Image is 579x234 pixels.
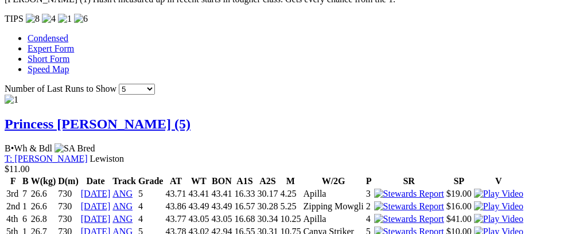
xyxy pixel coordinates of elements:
[80,175,111,187] th: Date
[138,213,164,225] td: 4
[81,189,111,198] a: [DATE]
[22,213,29,225] td: 6
[446,188,472,200] td: $19.00
[112,175,137,187] th: Track
[81,214,111,224] a: [DATE]
[257,175,278,187] th: A2S
[211,188,232,200] td: 43.41
[446,213,472,225] td: $41.00
[188,175,209,187] th: WT
[57,201,79,212] td: 730
[165,213,186,225] td: 43.77
[234,201,255,212] td: 16.57
[138,175,164,187] th: Grade
[165,201,186,212] td: 43.86
[26,14,40,24] img: 8
[366,175,372,187] th: P
[165,175,186,187] th: AT
[257,213,278,225] td: 30.34
[22,201,29,212] td: 1
[5,84,116,93] span: Number of Last Runs to Show
[28,64,69,74] a: Speed Map
[474,214,523,224] a: View replay
[57,188,79,200] td: 730
[474,189,523,198] a: View replay
[302,213,364,225] td: Apilla
[90,154,125,163] span: Lewiston
[366,213,372,225] td: 4
[30,175,57,187] th: W(kg)
[302,175,364,187] th: W/2G
[188,201,209,212] td: 43.49
[30,201,57,212] td: 26.6
[279,175,301,187] th: M
[5,95,18,105] img: 1
[374,201,444,212] img: Stewards Report
[6,201,21,212] td: 2nd
[6,188,21,200] td: 3rd
[5,143,52,153] span: B Wh & Bdl
[58,14,72,24] img: 1
[57,175,79,187] th: D(m)
[165,188,186,200] td: 43.71
[6,213,21,225] td: 4th
[5,116,191,131] a: Princess [PERSON_NAME] (5)
[474,201,523,212] img: Play Video
[30,213,57,225] td: 26.8
[234,213,255,225] td: 16.68
[234,175,255,187] th: A1S
[302,188,364,200] td: Apilla
[446,201,472,212] td: $16.00
[234,188,255,200] td: 16.33
[474,189,523,199] img: Play Video
[257,188,278,200] td: 30.17
[5,164,29,174] span: $11.00
[374,175,445,187] th: SR
[28,44,74,53] a: Expert Form
[279,188,301,200] td: 4.25
[112,214,133,224] a: ANG
[112,189,133,198] a: ANG
[211,175,232,187] th: BON
[5,14,24,24] span: TIPS
[112,201,133,211] a: ANG
[138,188,164,200] td: 5
[211,201,232,212] td: 43.49
[28,33,68,43] a: Condensed
[30,188,57,200] td: 26.6
[188,188,209,200] td: 43.41
[55,143,95,154] img: SA Bred
[279,213,301,225] td: 10.25
[81,201,111,211] a: [DATE]
[6,175,21,187] th: F
[474,214,523,224] img: Play Video
[11,143,14,153] span: •
[188,213,209,225] td: 43.05
[374,214,444,224] img: Stewards Report
[473,175,524,187] th: V
[302,201,364,212] td: Zipping Mowgli
[42,14,56,24] img: 4
[74,14,88,24] img: 6
[22,175,29,187] th: B
[57,213,79,225] td: 730
[22,188,29,200] td: 7
[474,201,523,211] a: View replay
[211,213,232,225] td: 43.05
[28,54,69,64] a: Short Form
[374,189,444,199] img: Stewards Report
[366,188,372,200] td: 3
[5,154,88,163] a: T: [PERSON_NAME]
[257,201,278,212] td: 30.28
[138,201,164,212] td: 4
[279,201,301,212] td: 5.25
[446,175,472,187] th: SP
[366,201,372,212] td: 2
